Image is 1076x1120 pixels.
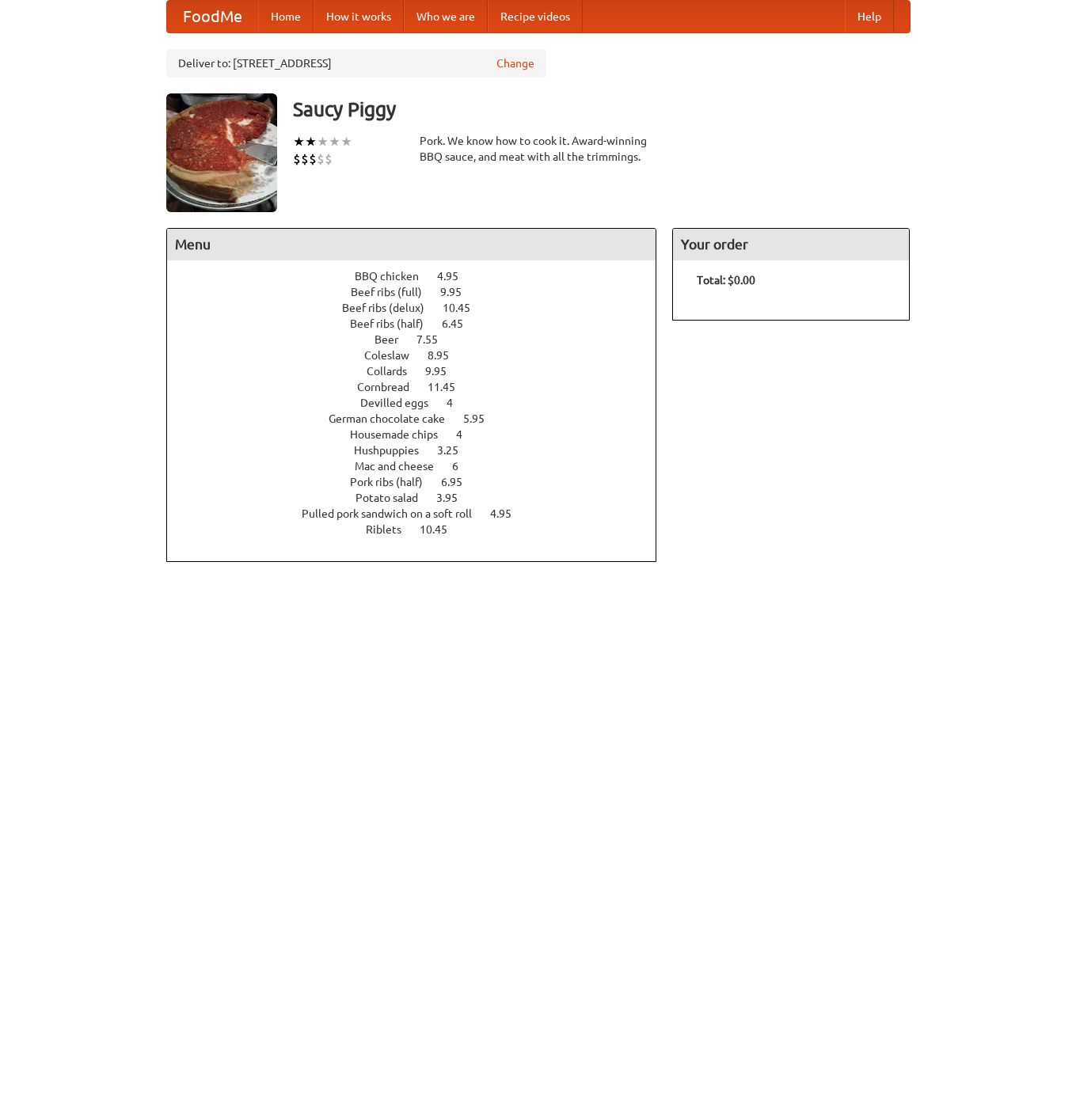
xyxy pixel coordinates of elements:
[166,93,277,212] img: angular.jpg
[364,349,425,362] span: Coleslaw
[342,302,500,314] a: Beef ribs (delux) 10.45
[496,55,534,71] a: Change
[293,133,305,150] li: ★
[293,150,301,168] li: $
[305,133,317,150] li: ★
[317,150,325,168] li: $
[420,133,657,165] div: Pork. We know how to cook it. Award-winning BBQ sauce, and meat with all the trimmings.
[428,381,471,393] span: 11.45
[440,286,477,298] span: 9.95
[367,365,423,378] span: Collards
[360,397,444,409] span: Devilled eggs
[366,523,477,536] a: Riblets 10.45
[456,428,478,441] span: 4
[350,428,454,441] span: Housemade chips
[325,150,333,168] li: $
[452,460,474,473] span: 6
[309,150,317,168] li: $
[351,286,438,298] span: Beef ribs (full)
[351,286,491,298] a: Beef ribs (full) 9.95
[437,444,474,457] span: 3.25
[404,1,488,32] a: Who we are
[437,270,474,283] span: 4.95
[167,229,656,260] h4: Menu
[366,523,417,536] span: Riblets
[490,507,527,520] span: 4.95
[488,1,583,32] a: Recipe videos
[367,365,476,378] a: Collards 9.95
[442,317,479,330] span: 6.45
[436,492,473,504] span: 3.95
[375,333,414,346] span: Beer
[416,333,454,346] span: 7.55
[355,492,434,504] span: Potato salad
[258,1,314,32] a: Home
[463,412,500,425] span: 5.95
[350,317,439,330] span: Beef ribs (half)
[355,270,488,283] a: BBQ chicken 4.95
[166,49,546,78] div: Deliver to: [STREET_ADDRESS]
[357,381,485,393] a: Cornbread 11.45
[329,412,514,425] a: German chocolate cake 5.95
[167,1,258,32] a: FoodMe
[360,397,482,409] a: Devilled eggs 4
[301,150,309,168] li: $
[350,476,492,488] a: Pork ribs (half) 6.95
[350,317,492,330] a: Beef ribs (half) 6.45
[420,523,463,536] span: 10.45
[354,444,488,457] a: Hushpuppies 3.25
[375,333,467,346] a: Beer 7.55
[350,476,439,488] span: Pork ribs (half)
[425,365,462,378] span: 9.95
[357,381,425,393] span: Cornbread
[302,507,488,520] span: Pulled pork sandwich on a soft roll
[443,302,486,314] span: 10.45
[428,349,465,362] span: 8.95
[342,302,440,314] span: Beef ribs (delux)
[340,133,352,150] li: ★
[302,507,541,520] a: Pulled pork sandwich on a soft roll 4.95
[354,444,435,457] span: Hushpuppies
[293,93,911,125] h3: Saucy Piggy
[364,349,478,362] a: Coleslaw 8.95
[329,412,461,425] span: German chocolate cake
[845,1,894,32] a: Help
[350,428,492,441] a: Housemade chips 4
[355,460,488,473] a: Mac and cheese 6
[355,270,435,283] span: BBQ chicken
[317,133,329,150] li: ★
[697,274,755,287] b: Total: $0.00
[314,1,404,32] a: How it works
[355,492,487,504] a: Potato salad 3.95
[329,133,340,150] li: ★
[355,460,450,473] span: Mac and cheese
[441,476,478,488] span: 6.95
[673,229,909,260] h4: Your order
[447,397,469,409] span: 4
